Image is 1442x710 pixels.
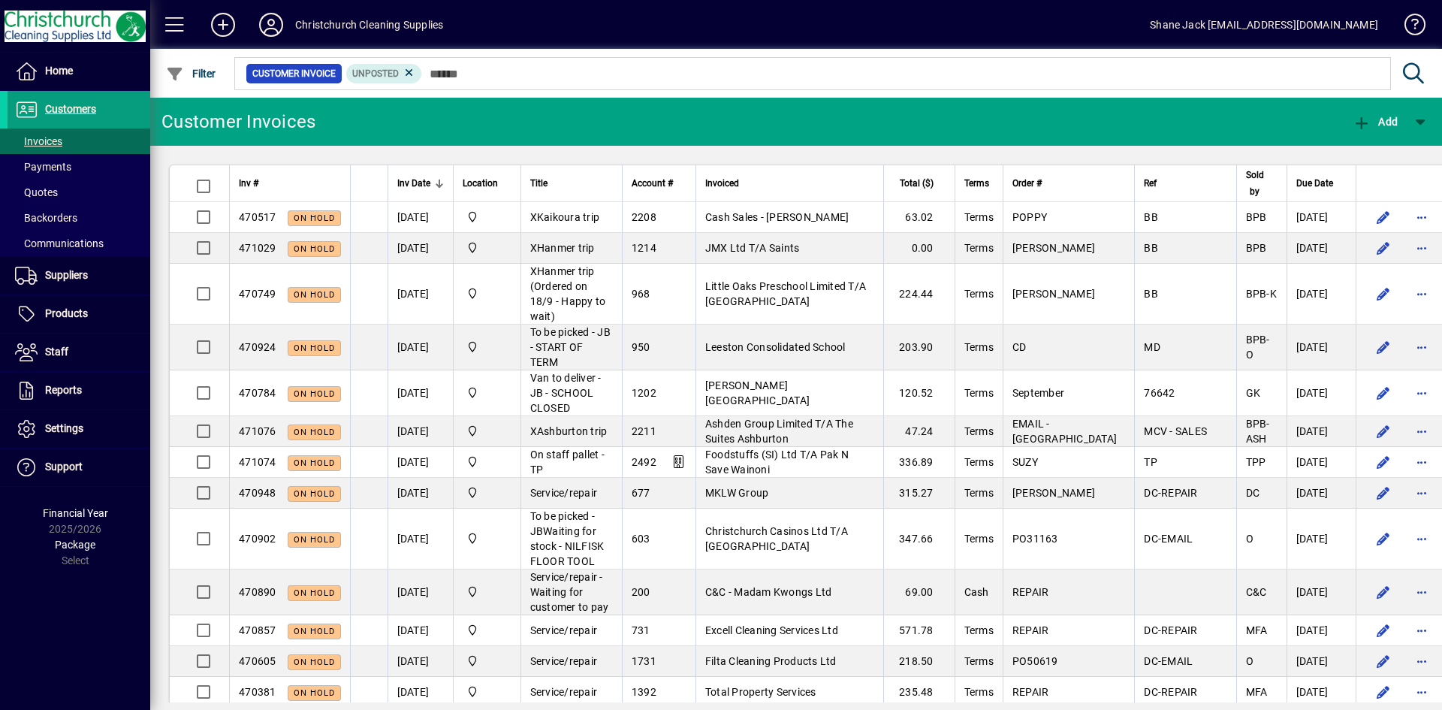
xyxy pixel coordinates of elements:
[632,686,656,698] span: 1392
[239,624,276,636] span: 470857
[1371,580,1395,604] button: Edit
[388,509,453,570] td: [DATE]
[1287,509,1356,570] td: [DATE]
[632,655,656,667] span: 1731
[1393,3,1423,52] a: Knowledge Base
[239,211,276,223] span: 470517
[1246,288,1277,300] span: BPB-K
[893,175,947,192] div: Total ($)
[463,530,511,547] span: Christchurch Cleaning Supplies Ltd
[388,478,453,509] td: [DATE]
[1371,381,1395,405] button: Edit
[463,175,511,192] div: Location
[883,416,955,447] td: 47.24
[1012,487,1095,499] span: [PERSON_NAME]
[705,418,853,445] span: Ashden Group Limited T/A The Suites Ashburton
[964,341,994,353] span: Terms
[294,535,335,545] span: On hold
[1410,335,1434,359] button: More options
[632,341,650,353] span: 950
[45,422,83,434] span: Settings
[15,161,71,173] span: Payments
[1012,211,1047,223] span: POPPY
[1410,580,1434,604] button: More options
[705,525,848,552] span: Christchurch Casinos Ltd T/A [GEOGRAPHIC_DATA]
[1012,341,1027,353] span: CD
[964,686,994,698] span: Terms
[530,510,605,567] span: To be picked - JBWaiting for stock - NILFISK FLOOR TOOL
[1287,615,1356,646] td: [DATE]
[883,509,955,570] td: 347.66
[964,175,989,192] span: Terms
[883,264,955,325] td: 224.44
[463,684,511,700] span: Christchurch Cleaning Supplies Ltd
[632,456,656,468] span: 2492
[705,655,837,667] span: Filta Cleaning Products Ltd
[239,456,276,468] span: 471074
[1371,450,1395,474] button: Edit
[883,570,955,615] td: 69.00
[294,389,335,399] span: On hold
[705,379,810,406] span: [PERSON_NAME][GEOGRAPHIC_DATA]
[1410,419,1434,443] button: More options
[1246,334,1270,361] span: BPB-O
[1144,533,1193,545] span: DC-EMAIL
[388,233,453,264] td: [DATE]
[883,325,955,370] td: 203.90
[1410,282,1434,306] button: More options
[1246,487,1260,499] span: DC
[463,339,511,355] span: Christchurch Cleaning Supplies Ltd
[294,290,335,300] span: On hold
[252,66,336,81] span: Customer Invoice
[530,265,606,322] span: XHanmer trip (Ordered on 18/9 - Happy to wait)
[1144,175,1157,192] span: Ref
[1012,418,1117,445] span: EMAIL - [GEOGRAPHIC_DATA]
[1287,570,1356,615] td: [DATE]
[294,588,335,598] span: On hold
[1371,618,1395,642] button: Edit
[8,372,150,409] a: Reports
[397,175,444,192] div: Inv Date
[1296,175,1333,192] span: Due Date
[1287,677,1356,708] td: [DATE]
[632,624,650,636] span: 731
[530,571,609,613] span: Service/repair - Waiting for customer to pay
[1012,242,1095,254] span: [PERSON_NAME]
[1371,481,1395,505] button: Edit
[1144,341,1160,353] span: MD
[294,244,335,254] span: On hold
[883,615,955,646] td: 571.78
[352,68,399,79] span: Unposted
[388,615,453,646] td: [DATE]
[1144,686,1197,698] span: DC-REPAIR
[632,211,656,223] span: 2208
[388,264,453,325] td: [DATE]
[388,202,453,233] td: [DATE]
[15,186,58,198] span: Quotes
[1246,655,1253,667] span: O
[705,242,800,254] span: JMX Ltd T/A Saints
[964,586,989,598] span: Cash
[45,461,83,473] span: Support
[1410,381,1434,405] button: More options
[8,53,150,90] a: Home
[294,343,335,353] span: On hold
[8,231,150,256] a: Communications
[705,175,739,192] span: Invoiced
[964,211,994,223] span: Terms
[705,175,874,192] div: Invoiced
[463,286,511,302] span: Christchurch Cleaning Supplies Ltd
[1287,646,1356,677] td: [DATE]
[294,213,335,223] span: On hold
[294,489,335,499] span: On hold
[397,175,430,192] span: Inv Date
[1287,416,1356,447] td: [DATE]
[8,295,150,333] a: Products
[1246,167,1278,200] div: Sold by
[1144,175,1226,192] div: Ref
[463,454,511,470] span: Christchurch Cleaning Supplies Ltd
[530,425,608,437] span: XAshburton trip
[530,175,548,192] span: Title
[1410,618,1434,642] button: More options
[530,372,602,414] span: Van to deliver - JB - SCHOOL CLOSED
